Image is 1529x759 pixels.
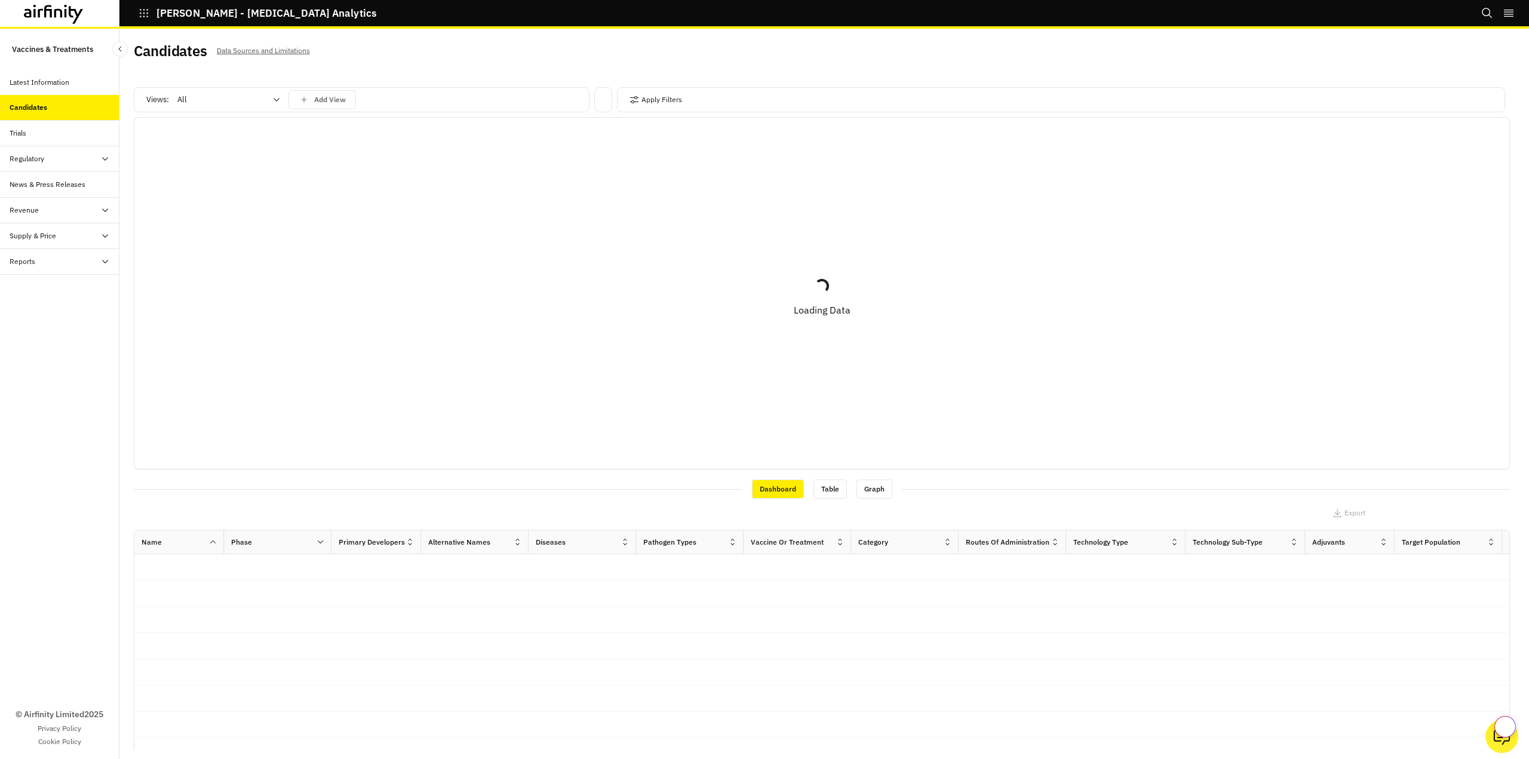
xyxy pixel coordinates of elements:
div: Target Population [1402,537,1460,548]
button: Search [1481,3,1493,23]
div: Candidates [10,102,47,113]
p: © Airfinity Limited 2025 [16,708,103,721]
div: Vaccine or Treatment [751,537,824,548]
div: Alternative Names [428,537,490,548]
div: Graph [856,480,892,499]
div: Phase [231,537,252,548]
div: Views: [146,90,356,109]
a: Privacy Policy [38,723,81,734]
button: Export [1332,503,1365,523]
div: Reports [10,256,35,267]
div: News & Press Releases [10,179,85,190]
div: Revenue [10,205,39,216]
p: Data Sources and Limitations [217,44,310,57]
p: Add View [314,96,346,104]
p: Vaccines & Treatments [12,38,93,60]
div: Trials [10,128,26,139]
p: [PERSON_NAME] - [MEDICAL_DATA] Analytics [156,8,376,19]
button: Apply Filters [630,90,682,109]
div: Regulatory [10,153,44,164]
div: Technology Sub-Type [1193,537,1263,548]
p: Export [1344,509,1365,517]
div: Table [813,480,847,499]
button: Close Sidebar [112,41,128,57]
div: Primary Developers [339,537,405,548]
div: Routes of Administration [966,537,1049,548]
p: Loading Data [794,303,851,317]
div: Diseases [536,537,566,548]
div: Latest Information [10,77,69,88]
button: Ask our analysts [1485,720,1518,753]
div: Supply & Price [10,231,56,241]
button: [PERSON_NAME] - [MEDICAL_DATA] Analytics [139,3,376,23]
div: Adjuvants [1312,537,1345,548]
button: save changes [288,90,356,109]
h2: Candidates [134,42,207,60]
div: Name [142,537,162,548]
div: Pathogen Types [643,537,696,548]
a: Cookie Policy [38,736,81,747]
div: Technology Type [1073,537,1128,548]
div: Category [858,537,888,548]
div: Dashboard [752,480,804,499]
